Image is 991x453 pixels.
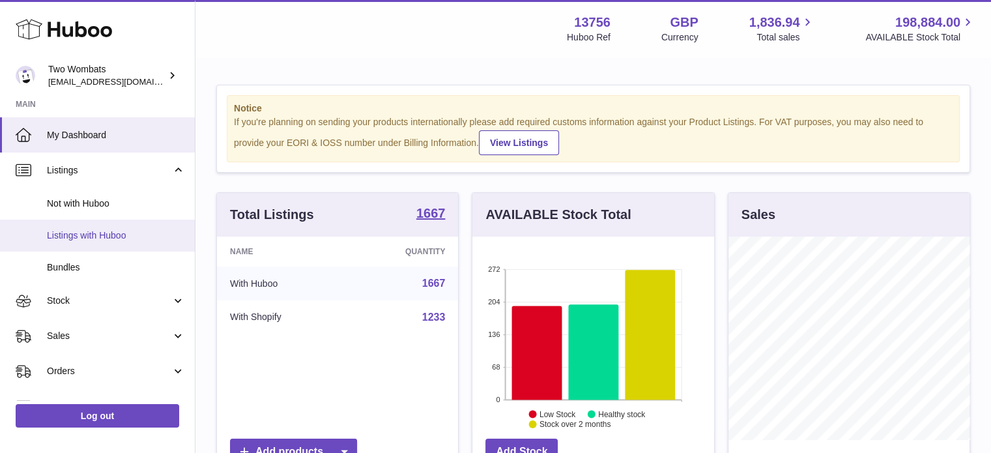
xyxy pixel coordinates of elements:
h3: AVAILABLE Stock Total [485,206,631,224]
h3: Sales [741,206,775,224]
a: 1667 [422,278,446,289]
div: Currency [661,31,698,44]
span: Stock [47,295,171,307]
span: Listings with Huboo [47,229,185,242]
a: 198,884.00 AVAILABLE Stock Total [865,14,975,44]
span: My Dashboard [47,129,185,141]
img: internalAdmin-13756@internal.huboo.com [16,66,35,85]
span: Sales [47,330,171,342]
a: 1,836.94 Total sales [749,14,815,44]
text: Stock over 2 months [539,420,610,429]
span: Total sales [756,31,814,44]
div: Two Wombats [48,63,165,88]
strong: 1667 [416,207,446,220]
th: Name [217,237,347,267]
span: 198,884.00 [895,14,960,31]
text: 136 [488,330,500,338]
text: Low Stock [539,409,576,418]
span: Bundles [47,261,185,274]
text: 0 [496,396,500,403]
div: Huboo Ref [567,31,610,44]
strong: GBP [670,14,698,31]
strong: 13756 [574,14,610,31]
strong: Notice [234,102,953,115]
text: Healthy stock [598,409,646,418]
a: View Listings [479,130,559,155]
td: With Huboo [217,267,347,300]
span: 1,836.94 [749,14,800,31]
span: AVAILABLE Stock Total [865,31,975,44]
a: 1667 [416,207,446,222]
span: Usage [47,400,185,413]
text: 204 [488,298,500,306]
a: Log out [16,404,179,428]
span: Not with Huboo [47,197,185,210]
span: [EMAIL_ADDRESS][DOMAIN_NAME] [48,76,192,87]
th: Quantity [347,237,459,267]
text: 272 [488,265,500,273]
a: 1233 [422,312,446,323]
text: 68 [493,363,500,371]
span: Orders [47,365,171,377]
h3: Total Listings [230,206,314,224]
div: If you're planning on sending your products internationally please add required customs informati... [234,116,953,155]
td: With Shopify [217,300,347,334]
span: Listings [47,164,171,177]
